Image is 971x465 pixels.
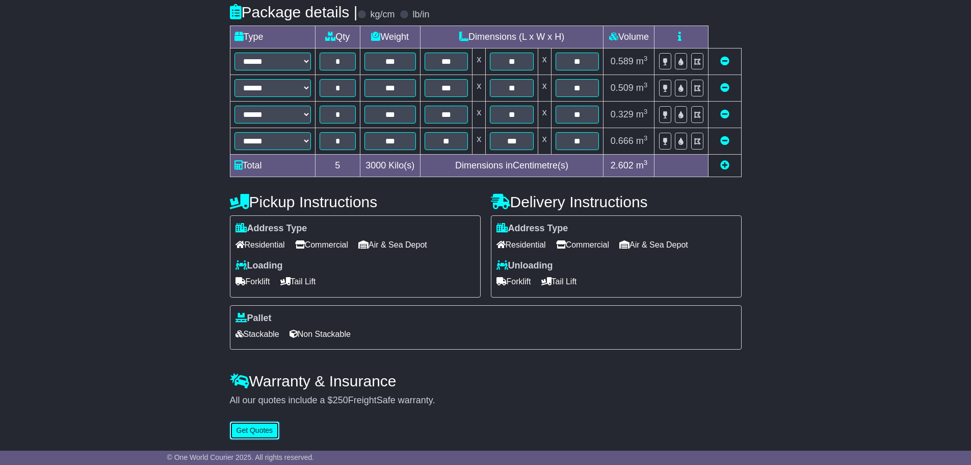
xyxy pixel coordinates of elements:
[496,274,531,289] span: Forklift
[496,237,546,253] span: Residential
[619,237,688,253] span: Air & Sea Depot
[473,75,486,102] td: x
[235,260,283,272] label: Loading
[412,9,429,20] label: lb/in
[358,237,427,253] span: Air & Sea Depot
[473,48,486,75] td: x
[538,75,551,102] td: x
[611,160,634,170] span: 2.602
[611,109,634,119] span: 0.329
[370,9,395,20] label: kg/cm
[420,26,603,48] td: Dimensions (L x W x H)
[611,136,634,146] span: 0.666
[636,109,648,119] span: m
[491,193,742,210] h4: Delivery Instructions
[720,56,729,66] a: Remove this item
[230,155,315,177] td: Total
[644,108,648,115] sup: 3
[315,155,360,177] td: 5
[295,237,348,253] span: Commercial
[167,453,314,461] span: © One World Courier 2025. All rights reserved.
[315,26,360,48] td: Qty
[541,274,577,289] span: Tail Lift
[235,326,279,342] span: Stackable
[611,56,634,66] span: 0.589
[720,83,729,93] a: Remove this item
[496,223,568,234] label: Address Type
[644,134,648,142] sup: 3
[230,193,481,210] h4: Pickup Instructions
[230,395,742,406] div: All our quotes include a $ FreightSafe warranty.
[611,83,634,93] span: 0.509
[720,160,729,170] a: Add new item
[644,81,648,89] sup: 3
[365,160,386,170] span: 3000
[636,56,648,66] span: m
[230,373,742,389] h4: Warranty & Insurance
[230,4,358,20] h4: Package details |
[603,26,654,48] td: Volume
[360,26,420,48] td: Weight
[235,223,307,234] label: Address Type
[230,26,315,48] td: Type
[720,109,729,119] a: Remove this item
[636,136,648,146] span: m
[473,102,486,128] td: x
[644,55,648,62] sup: 3
[280,274,316,289] span: Tail Lift
[420,155,603,177] td: Dimensions in Centimetre(s)
[290,326,351,342] span: Non Stackable
[538,128,551,155] td: x
[720,136,729,146] a: Remove this item
[538,102,551,128] td: x
[235,313,272,324] label: Pallet
[556,237,609,253] span: Commercial
[636,83,648,93] span: m
[230,422,280,439] button: Get Quotes
[538,48,551,75] td: x
[496,260,553,272] label: Unloading
[636,160,648,170] span: m
[235,274,270,289] span: Forklift
[333,395,348,405] span: 250
[473,128,486,155] td: x
[235,237,285,253] span: Residential
[644,159,648,166] sup: 3
[360,155,420,177] td: Kilo(s)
